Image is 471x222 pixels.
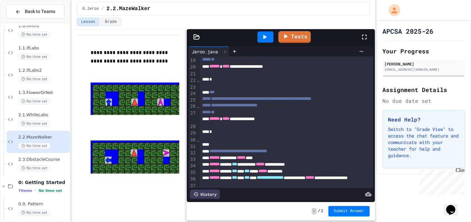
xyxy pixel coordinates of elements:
[18,179,68,185] span: 0: Getting Started
[39,189,62,193] span: No time set
[106,5,150,13] span: 2.2.MazeWalker
[18,189,32,193] span: 7 items
[188,163,197,169] div: 34
[188,84,197,91] div: 23
[18,120,50,127] span: No time set
[18,201,68,207] span: 0.0. Pattern
[188,110,197,123] div: 27
[18,143,50,149] span: No time set
[188,150,197,157] div: 32
[312,208,317,214] span: -
[101,18,121,26] button: Grade
[188,77,197,84] div: 22
[35,188,36,193] span: •
[334,209,364,214] span: Submit Answer
[18,68,68,73] span: 1.2.IfLabs2
[382,27,433,36] h1: APCSA 2025-26
[417,167,464,195] iframe: chat widget
[188,97,197,103] div: 25
[197,137,200,142] span: Fold line
[101,6,104,11] span: /
[18,90,68,96] span: 1.3.FlowerOrNet
[388,116,460,123] h3: Need Help?
[188,156,197,163] div: 33
[384,61,463,67] div: [PERSON_NAME]
[82,6,99,11] span: 0.Jeroo
[18,31,50,38] span: No time set
[6,5,64,19] button: Back to Teams
[18,23,68,29] span: 1.0.IfIntro
[188,130,197,137] div: 29
[188,183,197,189] div: 37
[18,157,68,162] span: 2.3.ObstacleCourse
[328,206,370,216] button: Submit Answer
[18,54,50,60] span: No time set
[25,8,55,15] span: Back to Teams
[18,210,50,216] span: No time set
[18,46,68,51] span: 1.1.IfLabs
[18,98,50,104] span: No time set
[188,57,197,64] div: 19
[382,3,402,18] div: My Account
[188,169,197,176] div: 35
[3,3,45,42] div: Chat with us now!Close
[444,196,464,215] iframe: chat widget
[197,104,200,109] span: Fold line
[18,76,50,82] span: No time set
[384,67,463,72] div: [EMAIL_ADDRESS][DOMAIN_NAME]
[382,85,465,94] h2: Assignment Details
[18,135,68,140] span: 2.2.MazeWalker
[321,209,323,214] span: 1
[188,71,197,77] div: 21
[188,46,229,56] div: Jeroo.java
[188,176,197,182] div: 36
[188,137,197,143] div: 30
[188,90,197,97] div: 24
[388,126,460,159] p: Switch to "Grade View" to access the chat feature and communicate with your teacher for help and ...
[18,165,50,171] span: No time set
[382,46,465,56] h2: Your Progress
[278,31,311,43] a: Tests
[188,64,197,70] div: 20
[197,78,200,83] span: Fold line
[18,112,68,118] span: 2.1.WhileLabs
[318,209,320,214] span: /
[382,97,465,105] div: No due date set
[190,190,220,199] div: History
[188,143,197,150] div: 31
[77,18,99,26] button: Lesson
[188,123,197,130] div: 28
[188,103,197,110] div: 26
[188,48,221,55] div: Jeroo.java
